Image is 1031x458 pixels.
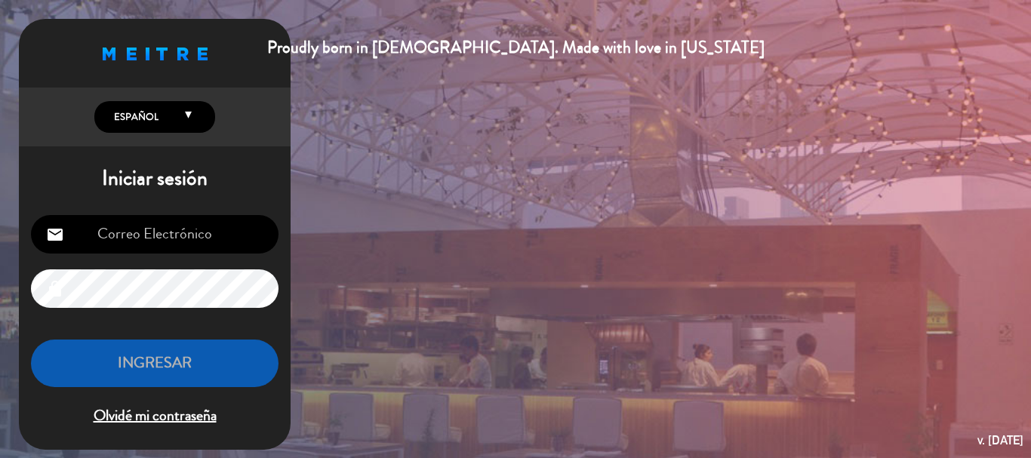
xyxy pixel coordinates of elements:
i: email [46,226,64,244]
div: v. [DATE] [977,430,1023,450]
h1: Iniciar sesión [19,166,291,192]
span: Olvidé mi contraseña [31,404,279,429]
button: INGRESAR [31,340,279,387]
input: Correo Electrónico [31,215,279,254]
i: lock [46,280,64,298]
span: Español [110,109,158,124]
